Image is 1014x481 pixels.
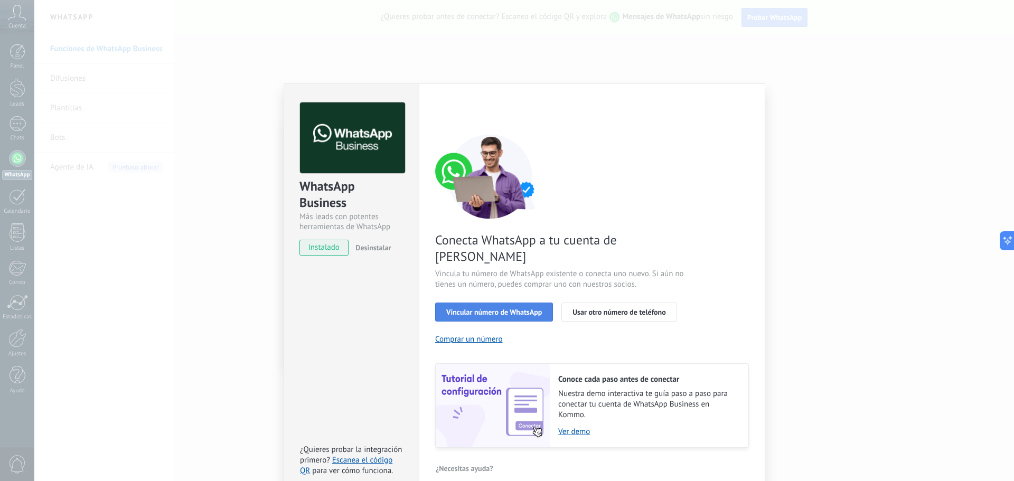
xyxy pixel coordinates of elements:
span: Nuestra demo interactiva te guía paso a paso para conectar tu cuenta de WhatsApp Business en Kommo. [558,389,738,420]
h2: Conoce cada paso antes de conectar [558,374,738,384]
span: ¿Quieres probar la integración primero? [300,445,402,465]
span: Usar otro número de teléfono [572,308,665,316]
div: WhatsApp Business [299,178,403,212]
img: logo_main.png [300,102,405,174]
button: Comprar un número [435,334,503,344]
span: Desinstalar [355,243,391,252]
a: Escanea el código QR [300,455,392,476]
div: Más leads con potentes herramientas de WhatsApp [299,212,403,232]
span: ¿Necesitas ayuda? [436,465,493,472]
button: Desinstalar [351,240,391,256]
a: Ver demo [558,427,738,437]
span: instalado [300,240,348,256]
button: Usar otro número de teléfono [561,303,677,322]
span: Conecta WhatsApp a tu cuenta de [PERSON_NAME] [435,232,687,265]
span: Vincular número de WhatsApp [446,308,542,316]
span: para ver cómo funciona. [312,466,393,476]
button: ¿Necesitas ayuda? [435,460,494,476]
span: Vincula tu número de WhatsApp existente o conecta uno nuevo. Si aún no tienes un número, puedes c... [435,269,687,290]
img: connect number [435,134,546,219]
button: Vincular número de WhatsApp [435,303,553,322]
